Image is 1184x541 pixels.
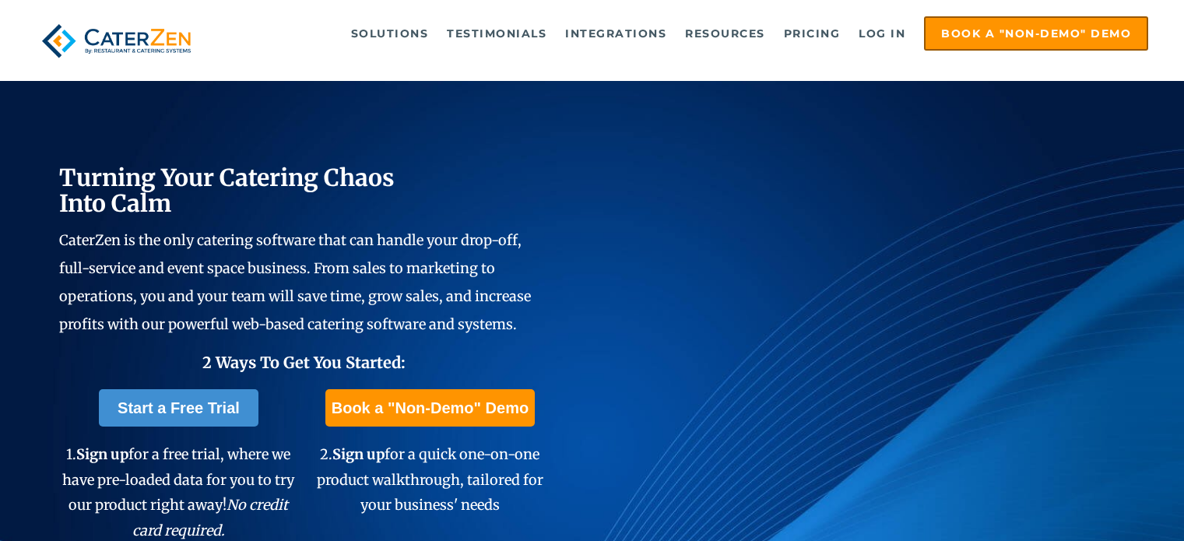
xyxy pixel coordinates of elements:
div: Navigation Menu [226,16,1148,51]
a: Solutions [343,18,437,49]
a: Resources [677,18,773,49]
a: Start a Free Trial [99,389,258,427]
span: 2 Ways To Get You Started: [202,353,406,372]
span: Sign up [76,445,128,463]
span: Sign up [332,445,385,463]
a: Pricing [776,18,848,49]
img: caterzen [36,16,198,65]
em: No credit card required. [132,496,289,539]
a: Book a "Non-Demo" Demo [924,16,1148,51]
a: Testimonials [439,18,554,49]
a: Integrations [557,18,674,49]
span: 2. for a quick one-on-one product walkthrough, tailored for your business' needs [317,445,543,514]
span: 1. for a free trial, where we have pre-loaded data for you to try our product right away! [62,445,294,539]
span: Turning Your Catering Chaos Into Calm [59,163,395,218]
span: CaterZen is the only catering software that can handle your drop-off, full-service and event spac... [59,231,531,333]
a: Log in [851,18,913,49]
a: Book a "Non-Demo" Demo [325,389,535,427]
